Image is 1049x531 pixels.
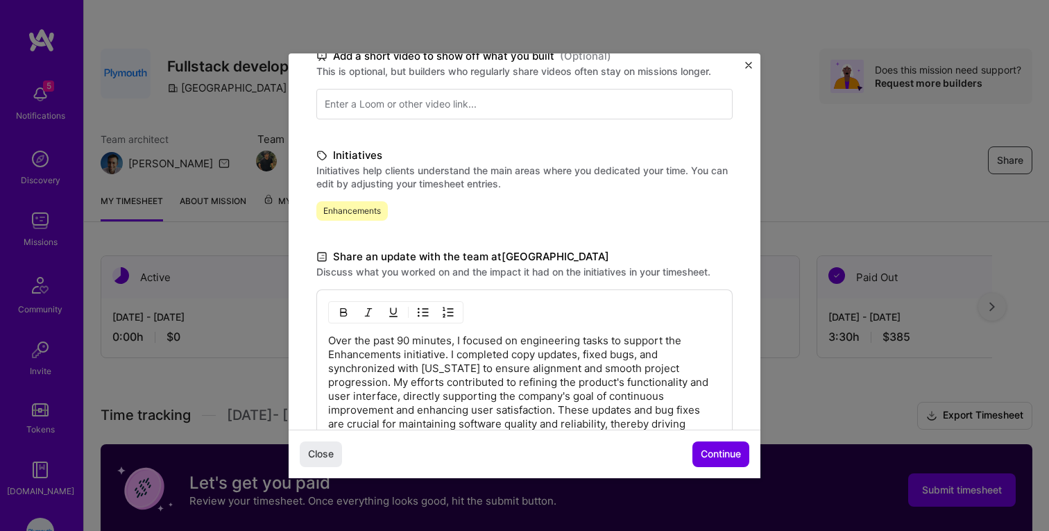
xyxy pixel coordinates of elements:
[316,164,733,190] label: Initiatives help clients understand the main areas where you dedicated your time. You can edit by...
[363,307,374,318] img: Italic
[316,48,327,64] i: icon TvBlack
[316,65,733,78] label: This is optional, but builders who regularly share videos often stay on missions longer.
[316,147,733,164] label: Initiatives
[316,248,327,264] i: icon DocumentBlack
[701,447,741,461] span: Continue
[316,248,733,265] label: Share an update with the team at [GEOGRAPHIC_DATA]
[328,334,721,445] p: Over the past 90 minutes, I focused on engineering tasks to support the Enhancements initiative. ...
[408,304,409,321] img: Divider
[316,201,388,221] span: Enhancements
[300,441,342,466] button: Close
[308,447,334,461] span: Close
[560,48,611,65] span: (Optional)
[388,307,399,318] img: Underline
[316,48,733,65] label: Add a short video to show off what you built
[692,441,749,466] button: Continue
[316,147,327,163] i: icon TagBlack
[338,307,349,318] img: Bold
[418,307,429,318] img: UL
[443,307,454,318] img: OL
[316,265,733,278] label: Discuss what you worked on and the impact it had on the initiatives in your timesheet.
[745,62,752,76] button: Close
[316,89,733,119] input: Enter a Loom or other video link...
